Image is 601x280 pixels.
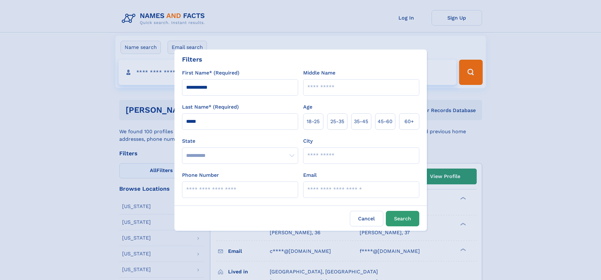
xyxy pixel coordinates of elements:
label: Last Name* (Required) [182,103,239,111]
button: Search [386,211,419,226]
label: Cancel [350,211,383,226]
label: Phone Number [182,171,219,179]
span: 18‑25 [307,118,320,125]
label: State [182,137,298,145]
div: Filters [182,55,202,64]
label: City [303,137,313,145]
span: 45‑60 [378,118,392,125]
label: Age [303,103,312,111]
span: 60+ [404,118,414,125]
span: 25‑35 [330,118,344,125]
label: Middle Name [303,69,335,77]
span: 35‑45 [354,118,368,125]
label: Email [303,171,317,179]
label: First Name* (Required) [182,69,239,77]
